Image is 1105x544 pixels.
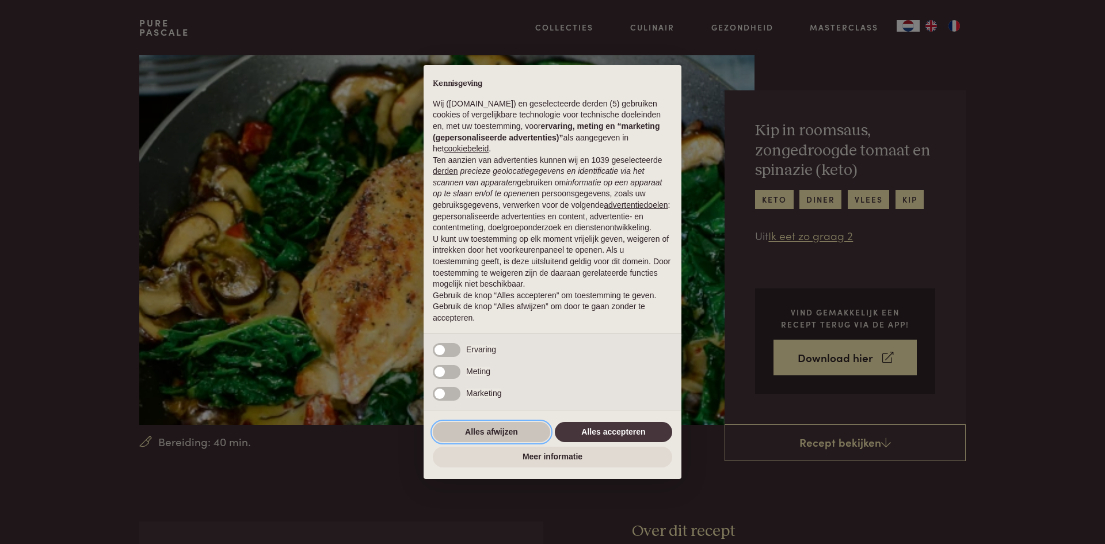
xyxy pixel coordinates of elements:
em: informatie op een apparaat op te slaan en/of te openen [433,178,662,199]
em: precieze geolocatiegegevens en identificatie via het scannen van apparaten [433,166,644,187]
button: Alles afwijzen [433,422,550,443]
p: Wij ([DOMAIN_NAME]) en geselecteerde derden (5) gebruiken cookies of vergelijkbare technologie vo... [433,98,672,155]
a: cookiebeleid [444,144,489,153]
button: advertentiedoelen [604,200,668,211]
strong: ervaring, meting en “marketing (gepersonaliseerde advertenties)” [433,121,660,142]
p: U kunt uw toestemming op elk moment vrijelijk geven, weigeren of intrekken door het voorkeurenpan... [433,234,672,290]
button: derden [433,166,458,177]
span: Ervaring [466,345,496,354]
span: Meting [466,367,490,376]
h2: Kennisgeving [433,79,672,89]
p: Gebruik de knop “Alles accepteren” om toestemming te geven. Gebruik de knop “Alles afwijzen” om d... [433,290,672,324]
span: Marketing [466,389,501,398]
button: Meer informatie [433,447,672,467]
p: Ten aanzien van advertenties kunnen wij en 1039 geselecteerde gebruiken om en persoonsgegevens, z... [433,155,672,234]
button: Alles accepteren [555,422,672,443]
